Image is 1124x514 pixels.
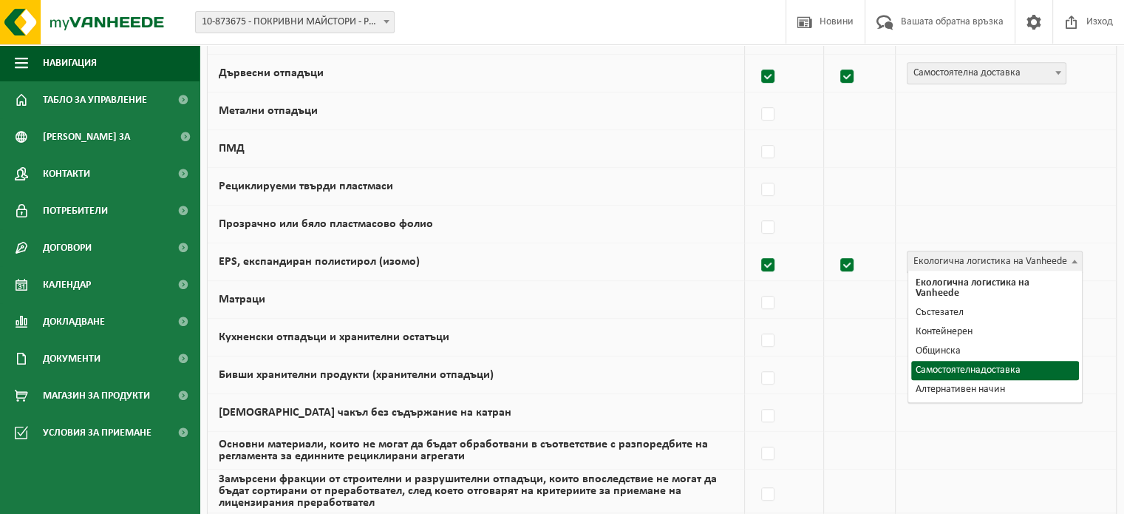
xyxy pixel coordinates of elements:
font: Контейнерен [916,326,973,337]
font: Документи [43,354,101,365]
font: Рециклируеми твърди пластмаси [219,180,393,192]
font: Потребители [43,206,108,217]
font: Кухненски отпадъци и хранителни остатъци [219,331,449,343]
font: Метални отпадъци [219,105,318,117]
font: Навигация [43,58,97,69]
font: [PERSON_NAME] за компанията [43,132,130,181]
font: Новини [820,16,854,27]
span: Самостоятелна доставка [907,63,1066,84]
font: Условия за приемане [43,427,151,439]
font: Магазин за продукти [43,390,150,402]
font: Прозрачно или бяло пластмасово фолио [219,218,433,230]
font: Състезател [916,307,964,318]
font: Вашата обратна връзка [901,16,1004,27]
font: EPS, експандиран полистирол (изомо) [219,256,420,268]
font: Екологична логистика на Vanheede [916,277,1029,299]
font: 10-873675 - ПОКРИВНИ МАЙСТОРИ - РОЗЕЛАРЕ [202,16,409,27]
font: Табло за управление [43,95,147,106]
font: Общинска [916,345,961,356]
span: 10-873675 - ПОКРИВНИ МАЙСТОРИ - РОЗЕЛАРЕ [196,12,394,33]
font: Бивши хранителни продукти (хранителни отпадъци) [219,369,494,381]
font: [DEMOGRAPHIC_DATA] чакъл без съдържание на катран [219,407,511,419]
span: Екологична логистика на Vanheede [907,251,1082,272]
span: 10-873675 - ПОКРИВНИ МАЙСТОРИ - РОЗЕЛАРЕ [195,11,395,33]
font: ПМД [219,143,245,155]
span: Екологична логистика на Vanheede [907,251,1083,273]
font: Замърсени фракции от строителни и разрушителни отпадъци, които впоследствие не могат да бъдат сор... [219,473,717,509]
font: Изход [1086,16,1113,27]
font: Екологична логистика на Vanheede [913,256,1067,267]
font: Дървесни отпадъци [219,67,324,79]
font: Самостоятелнадоставка [916,365,1021,376]
font: Докладване [43,317,105,328]
font: Контакти [43,169,90,180]
font: Календар [43,280,91,291]
font: Алтернативен начин [916,384,1005,395]
font: Основни материали, които не могат да бъдат обработвани в съответствие с разпоредбите на регламент... [219,439,708,462]
font: Матраци [219,294,265,305]
font: Договори [43,243,92,254]
span: Самостоятелна доставка [907,62,1066,84]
